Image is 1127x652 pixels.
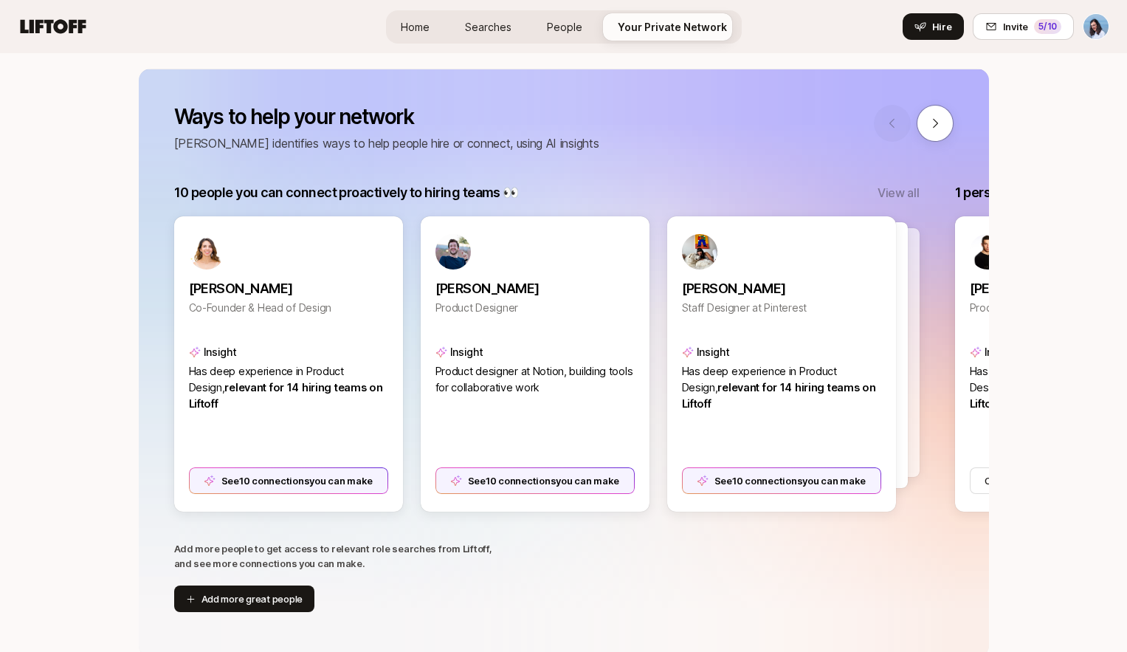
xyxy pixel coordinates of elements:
p: [PERSON_NAME] [682,278,881,299]
img: ACg8ocLA9eoPaz3z5vLE0I7OC_v32zXj7mVDDAjqFnjo6YAUildr2WH_IQ=s160-c [682,234,717,270]
span: Product designer at Notion, building tools for collaborative work [435,365,633,394]
p: 10 people you can connect proactively to hiring teams 👀 [174,182,519,203]
p: Add more people to get access to relevant role searches from Liftoff, and see more connections yo... [174,541,492,571]
a: People [535,13,594,41]
span: Has deep experience in Product Design, [682,365,837,394]
span: People [547,19,582,35]
p: Insight [985,343,1018,361]
a: [PERSON_NAME] [189,270,388,299]
span: relevant for 14 hiring teams on Liftoff [189,381,383,411]
p: Product Designer [435,299,635,317]
span: Invite [1003,19,1028,34]
span: Home [401,19,430,35]
a: Searches [453,13,523,41]
div: 5 /10 [1034,19,1061,34]
span: Hire [932,19,952,34]
a: Home [389,13,441,41]
button: View all [878,183,919,202]
span: Has deep experience in Product Design, [970,365,1125,394]
p: Ways to help your network [174,105,599,128]
span: relevant for 14 hiring teams on Liftoff [682,381,876,411]
p: Insight [450,343,483,361]
p: [PERSON_NAME] [435,278,635,299]
p: [PERSON_NAME] [189,278,388,299]
img: 8d0482ca_1812_4c98_b136_83a29d302753.jpg [189,234,224,270]
p: Insight [204,343,237,361]
img: ACg8ocLvjhFXXvRClJjm-xPfkkp9veM7FpBgciPjquukK9GRrNvCg31i2A=s160-c [435,234,471,270]
img: d819d531_3fc3_409f_b672_51966401da63.jpg [970,234,1005,270]
a: [PERSON_NAME] [435,270,635,299]
img: Dan Tase [1083,14,1109,39]
p: Co-Founder & Head of Design [189,299,388,317]
span: Your Private Network [618,19,727,35]
button: Dan Tase [1083,13,1109,40]
a: Your Private Network [606,13,739,41]
button: Hire [903,13,964,40]
p: [PERSON_NAME] identifies ways to help people hire or connect, using AI insights [174,134,599,153]
p: Insight [697,343,730,361]
button: Add more great people [174,586,315,612]
span: Has deep experience in Product Design, [189,365,344,394]
span: Searches [465,19,511,35]
button: Invite5/10 [973,13,1074,40]
a: [PERSON_NAME] [682,270,881,299]
p: Staff Designer at Pinterest [682,299,881,317]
